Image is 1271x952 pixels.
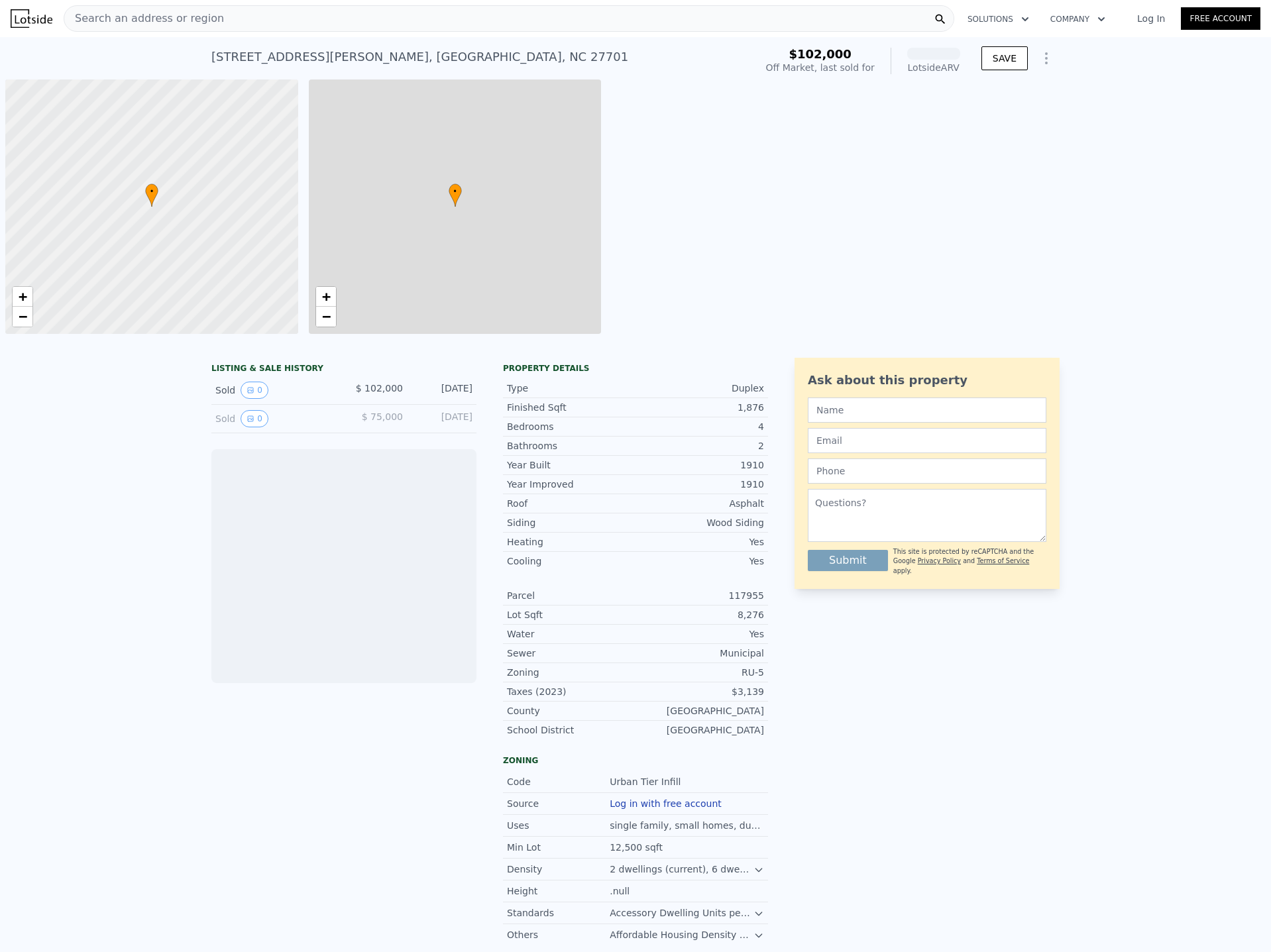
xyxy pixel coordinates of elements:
[635,723,764,737] div: [GEOGRAPHIC_DATA]
[957,7,1040,31] button: Solutions
[507,401,635,414] div: Finished Sqft
[507,841,610,854] div: Min Lot
[610,819,764,832] div: single family, small homes, duplexes
[449,184,462,207] div: •
[414,410,472,427] div: [DATE]
[145,185,158,197] span: •
[414,382,472,399] div: [DATE]
[11,9,52,28] img: Lotside
[635,627,764,641] div: Yes
[321,288,330,305] span: +
[211,48,628,66] div: [STREET_ADDRESS][PERSON_NAME] , [GEOGRAPHIC_DATA] , NC 27701
[356,383,403,394] span: $ 102,000
[635,478,764,491] div: 1910
[918,557,961,564] a: Privacy Policy
[507,723,635,737] div: School District
[145,184,158,207] div: •
[507,555,635,568] div: Cooling
[449,185,462,197] span: •
[893,547,1046,576] div: This site is protected by reCAPTCHA and the Google and apply.
[362,411,403,422] span: $ 75,000
[13,307,32,327] a: Zoom out
[981,46,1028,70] button: SAVE
[507,439,635,452] div: Bathrooms
[1121,12,1181,25] a: Log In
[211,363,476,376] div: LISTING & SALE HISTORY
[635,420,764,433] div: 4
[507,906,610,920] div: Standards
[507,704,635,717] div: County
[635,555,764,568] div: Yes
[507,928,610,941] div: Others
[635,535,764,549] div: Yes
[316,287,336,307] a: Zoom in
[1040,7,1116,31] button: Company
[635,382,764,395] div: Duplex
[635,497,764,510] div: Asphalt
[507,666,635,679] div: Zoning
[215,410,333,427] div: Sold
[635,516,764,529] div: Wood Siding
[507,685,635,698] div: Taxes (2023)
[241,410,268,427] button: View historical data
[808,371,1046,390] div: Ask about this property
[635,401,764,414] div: 1,876
[907,61,960,74] div: Lotside ARV
[316,307,336,327] a: Zoom out
[507,516,635,529] div: Siding
[635,589,764,602] div: 117955
[19,288,27,305] span: +
[610,884,632,898] div: .null
[503,755,768,766] div: Zoning
[507,647,635,660] div: Sewer
[635,647,764,660] div: Municipal
[64,11,224,26] span: Search an address or region
[635,458,764,472] div: 1910
[507,797,610,810] div: Source
[19,308,27,325] span: −
[635,704,764,717] div: [GEOGRAPHIC_DATA]
[808,458,1046,484] input: Phone
[507,863,610,876] div: Density
[789,47,852,61] span: $102,000
[507,627,635,641] div: Water
[635,685,764,698] div: $3,139
[610,863,753,876] div: 2 dwellings (current), 6 dwellings (proposed)
[321,308,330,325] span: −
[215,382,333,399] div: Sold
[610,775,683,788] div: Urban Tier Infill
[635,439,764,452] div: 2
[808,550,888,571] button: Submit
[635,608,764,621] div: 8,276
[507,458,635,472] div: Year Built
[635,666,764,679] div: RU-5
[13,287,32,307] a: Zoom in
[808,428,1046,453] input: Email
[1181,7,1260,30] a: Free Account
[507,819,610,832] div: Uses
[507,497,635,510] div: Roof
[1033,45,1060,72] button: Show Options
[507,382,635,395] div: Type
[977,557,1029,564] a: Terms of Service
[507,608,635,621] div: Lot Sqft
[610,906,753,920] div: Accessory Dwelling Units permitted with single family
[241,382,268,399] button: View historical data
[610,841,665,854] div: 12,500 sqft
[507,884,610,898] div: Height
[766,61,875,74] div: Off Market, last sold for
[507,420,635,433] div: Bedrooms
[507,775,610,788] div: Code
[503,363,768,374] div: Property details
[507,589,635,602] div: Parcel
[610,798,722,809] button: Log in with free account
[808,397,1046,423] input: Name
[507,478,635,491] div: Year Improved
[507,535,635,549] div: Heating
[610,928,753,941] div: Affordable Housing Density Bonus available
